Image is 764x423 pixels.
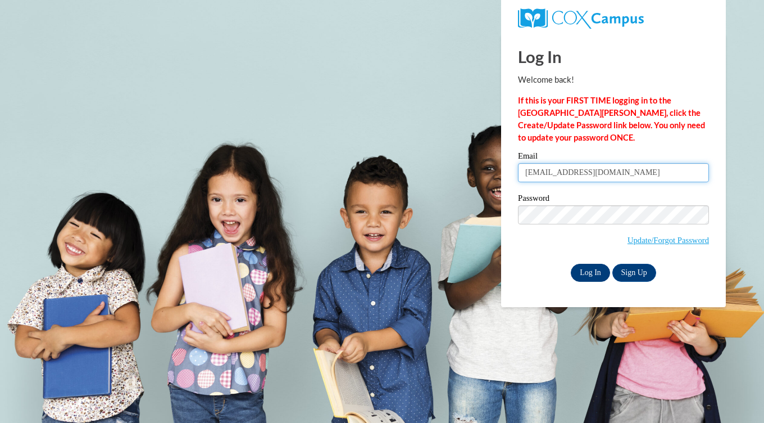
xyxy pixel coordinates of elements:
[518,152,709,163] label: Email
[518,96,705,142] strong: If this is your FIRST TIME logging in to the [GEOGRAPHIC_DATA][PERSON_NAME], click the Create/Upd...
[571,264,610,282] input: Log In
[627,236,709,245] a: Update/Forgot Password
[518,8,709,29] a: COX Campus
[518,194,709,205] label: Password
[518,74,709,86] p: Welcome back!
[518,45,709,68] h1: Log In
[612,264,656,282] a: Sign Up
[518,8,644,29] img: COX Campus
